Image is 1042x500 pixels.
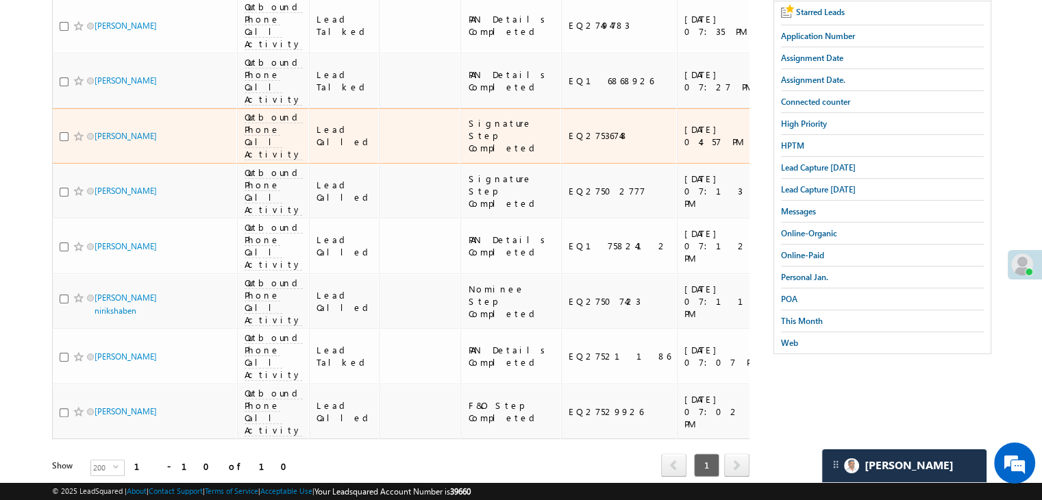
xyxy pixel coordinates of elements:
[468,344,555,368] div: PAN Details Completed
[245,1,303,50] span: Outbound Phone Call Activity
[781,206,816,216] span: Messages
[468,283,555,320] div: Nominee Step Completed
[569,405,671,418] div: EQ27529926
[865,459,954,472] span: Carter
[569,185,671,197] div: EQ27502777
[569,129,671,142] div: EQ27536748
[260,486,312,495] a: Acceptable Use
[317,68,373,93] div: Lead Talked
[149,486,203,495] a: Contact Support
[684,227,760,264] div: [DATE] 07:12 PM
[52,460,79,472] div: Show
[796,7,845,17] span: Starred Leads
[127,486,147,495] a: About
[781,250,824,260] span: Online-Paid
[245,56,303,105] span: Outbound Phone Call Activity
[95,351,157,362] a: [PERSON_NAME]
[781,75,845,85] span: Assignment Date.
[317,399,373,424] div: Lead Called
[95,131,157,141] a: [PERSON_NAME]
[245,332,303,381] span: Outbound Phone Call Activity
[821,449,987,483] div: carter-dragCarter[PERSON_NAME]
[245,277,303,326] span: Outbound Phone Call Activity
[781,53,843,63] span: Assignment Date
[468,173,555,210] div: Signature Step Completed
[91,460,113,475] span: 200
[781,97,850,107] span: Connected counter
[781,118,827,129] span: High Priority
[684,283,760,320] div: [DATE] 07:11 PM
[317,123,373,148] div: Lead Called
[569,19,671,32] div: EQ27494783
[830,459,841,470] img: carter-drag
[245,387,303,436] span: Outbound Phone Call Activity
[724,453,749,477] span: next
[684,173,760,210] div: [DATE] 07:13 PM
[245,166,303,216] span: Outbound Phone Call Activity
[781,184,856,195] span: Lead Capture [DATE]
[781,31,855,41] span: Application Number
[684,68,760,93] div: [DATE] 07:27 PM
[781,316,823,326] span: This Month
[95,241,157,251] a: [PERSON_NAME]
[569,75,671,87] div: EQ16868926
[450,486,471,497] span: 39660
[468,399,555,424] div: F&O Step Completed
[205,486,258,495] a: Terms of Service
[684,393,760,430] div: [DATE] 07:02 PM
[569,240,671,252] div: EQ17582412
[781,162,856,173] span: Lead Capture [DATE]
[684,123,760,148] div: [DATE] 04:57 PM
[71,72,230,90] div: Chat with us now
[134,458,295,474] div: 1 - 10 of 10
[113,464,124,470] span: select
[245,221,303,271] span: Outbound Phone Call Activity
[569,295,671,308] div: EQ27507423
[314,486,471,497] span: Your Leadsquared Account Number is
[468,117,555,154] div: Signature Step Completed
[781,272,828,282] span: Personal Jan.
[694,453,719,477] span: 1
[468,68,555,93] div: PAN Details Completed
[317,344,373,368] div: Lead Talked
[844,458,859,473] img: Carter
[18,127,250,381] textarea: Type your message and hit 'Enter'
[95,75,157,86] a: [PERSON_NAME]
[52,485,471,498] span: © 2025 LeadSquared | | | | |
[95,186,157,196] a: [PERSON_NAME]
[317,289,373,314] div: Lead Called
[95,21,157,31] a: [PERSON_NAME]
[781,294,797,304] span: POA
[225,7,258,40] div: Minimize live chat window
[317,13,373,38] div: Lead Talked
[724,455,749,477] a: next
[317,234,373,258] div: Lead Called
[186,393,249,412] em: Start Chat
[569,350,671,362] div: EQ27521186
[661,453,686,477] span: prev
[781,338,798,348] span: Web
[684,13,760,38] div: [DATE] 07:35 PM
[661,455,686,477] a: prev
[95,406,157,416] a: [PERSON_NAME]
[468,13,555,38] div: PAN Details Completed
[468,234,555,258] div: PAN Details Completed
[23,72,58,90] img: d_60004797649_company_0_60004797649
[317,179,373,203] div: Lead Called
[95,292,157,316] a: [PERSON_NAME] nirikshaben
[684,344,760,368] div: [DATE] 07:07 PM
[781,140,804,151] span: HPTM
[781,228,837,238] span: Online-Organic
[245,111,303,160] span: Outbound Phone Call Activity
